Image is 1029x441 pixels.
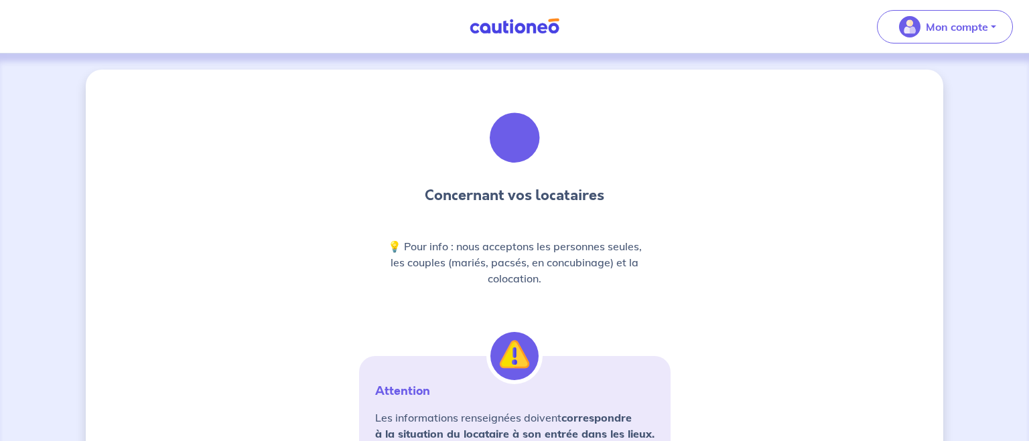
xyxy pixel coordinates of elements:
p: Mon compte [926,19,988,35]
strong: Attention [375,382,430,400]
img: illu_tenants.svg [478,102,551,174]
img: illu_alert.svg [490,332,539,380]
img: illu_account_valid_menu.svg [899,16,920,37]
img: Cautioneo [464,18,565,35]
h3: Concernant vos locataires [425,185,604,206]
button: illu_account_valid_menu.svgMon compte [877,10,1013,43]
p: 💡 Pour info : nous acceptons les personnes seules, les couples (mariés, pacsés, en concubinage) e... [386,238,643,286]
